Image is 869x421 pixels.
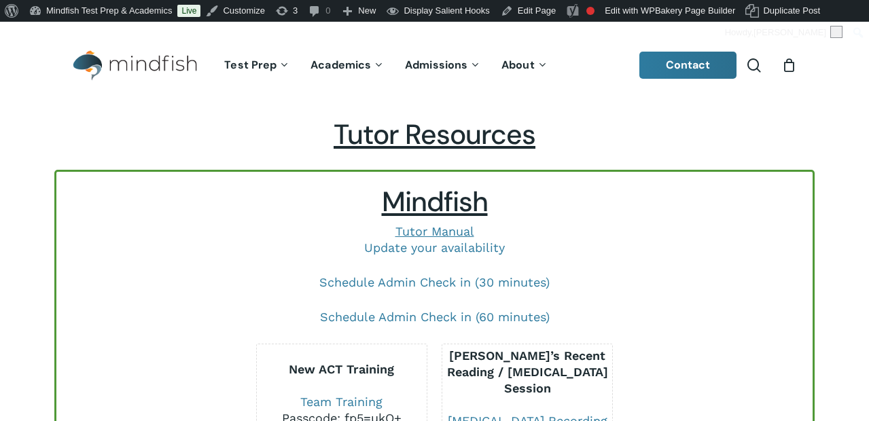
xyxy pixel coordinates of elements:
[300,60,395,71] a: Academics
[395,224,474,238] a: Tutor Manual
[214,40,558,91] nav: Main Menu
[447,348,608,395] b: [PERSON_NAME]’s Recent Reading / [MEDICAL_DATA] Session
[720,22,848,43] a: Howdy,
[364,240,505,255] a: Update your availability
[319,275,550,289] a: Schedule Admin Check in (30 minutes)
[405,58,467,72] span: Admissions
[666,58,711,72] span: Contact
[224,58,277,72] span: Test Prep
[395,60,491,71] a: Admissions
[334,117,535,153] span: Tutor Resources
[311,58,371,72] span: Academics
[382,184,488,220] span: Mindfish
[586,7,595,15] div: Focus keyphrase not set
[300,395,383,409] a: Team Training
[501,58,535,72] span: About
[214,60,300,71] a: Test Prep
[639,52,737,79] a: Contact
[320,310,550,324] a: Schedule Admin Check in (60 minutes)
[753,27,826,37] span: [PERSON_NAME]
[177,5,200,17] a: Live
[54,40,815,91] header: Main Menu
[289,362,394,376] b: New ACT Training
[491,60,558,71] a: About
[781,58,796,73] a: Cart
